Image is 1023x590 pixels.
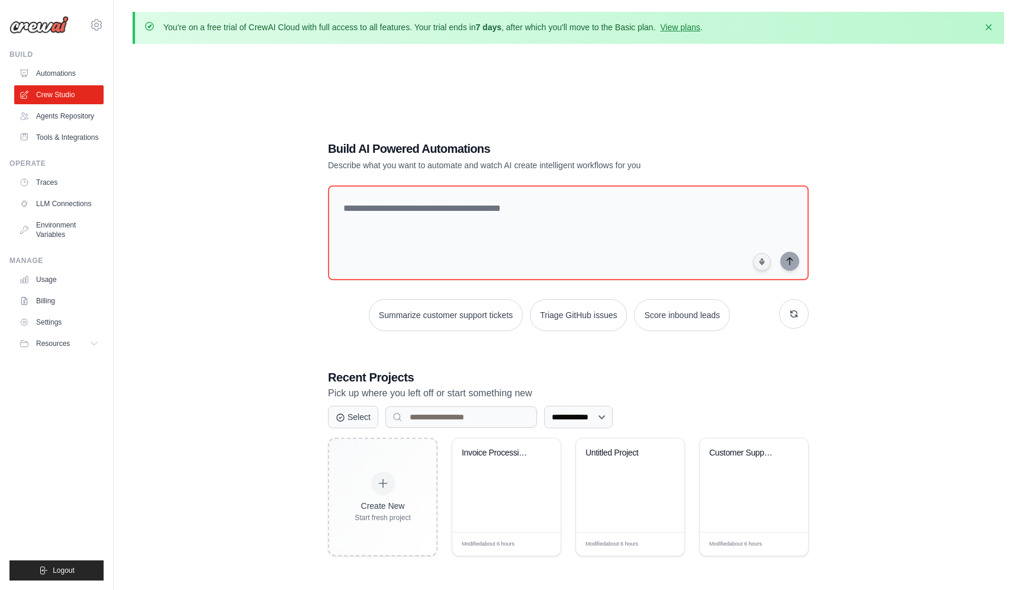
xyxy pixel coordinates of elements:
[586,448,657,458] div: Untitled Project
[780,540,790,549] span: Edit
[14,334,104,353] button: Resources
[9,159,104,168] div: Operate
[14,313,104,332] a: Settings
[14,85,104,104] a: Crew Studio
[9,50,104,59] div: Build
[328,140,726,157] h1: Build AI Powered Automations
[779,299,809,329] button: Get new suggestions
[9,560,104,581] button: Logout
[14,128,104,147] a: Tools & Integrations
[328,406,378,428] button: Select
[660,23,700,32] a: View plans
[709,540,762,549] span: Modified about 6 hours
[14,194,104,213] a: LLM Connections
[657,540,667,549] span: Edit
[14,173,104,192] a: Traces
[462,540,514,549] span: Modified about 6 hours
[533,540,543,549] span: Edit
[14,270,104,289] a: Usage
[355,513,411,522] div: Start fresh project
[14,216,104,244] a: Environment Variables
[369,299,523,331] button: Summarize customer support tickets
[634,299,730,331] button: Score inbound leads
[709,448,781,458] div: Customer Support Ticket Analysis Automation
[328,159,726,171] p: Describe what you want to automate and watch AI create intelligent workflows for you
[328,386,809,401] p: Pick up where you left off or start something new
[462,448,533,458] div: Invoice Processing Automation
[753,253,771,271] button: Click to speak your automation idea
[163,21,703,33] p: You're on a free trial of CrewAI Cloud with full access to all features. Your trial ends in , aft...
[14,64,104,83] a: Automations
[355,500,411,512] div: Create New
[9,256,104,265] div: Manage
[586,540,638,549] span: Modified about 6 hours
[475,23,501,32] strong: 7 days
[9,16,69,34] img: Logo
[14,107,104,126] a: Agents Repository
[53,566,75,575] span: Logout
[328,369,809,386] h3: Recent Projects
[36,339,70,348] span: Resources
[530,299,627,331] button: Triage GitHub issues
[14,291,104,310] a: Billing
